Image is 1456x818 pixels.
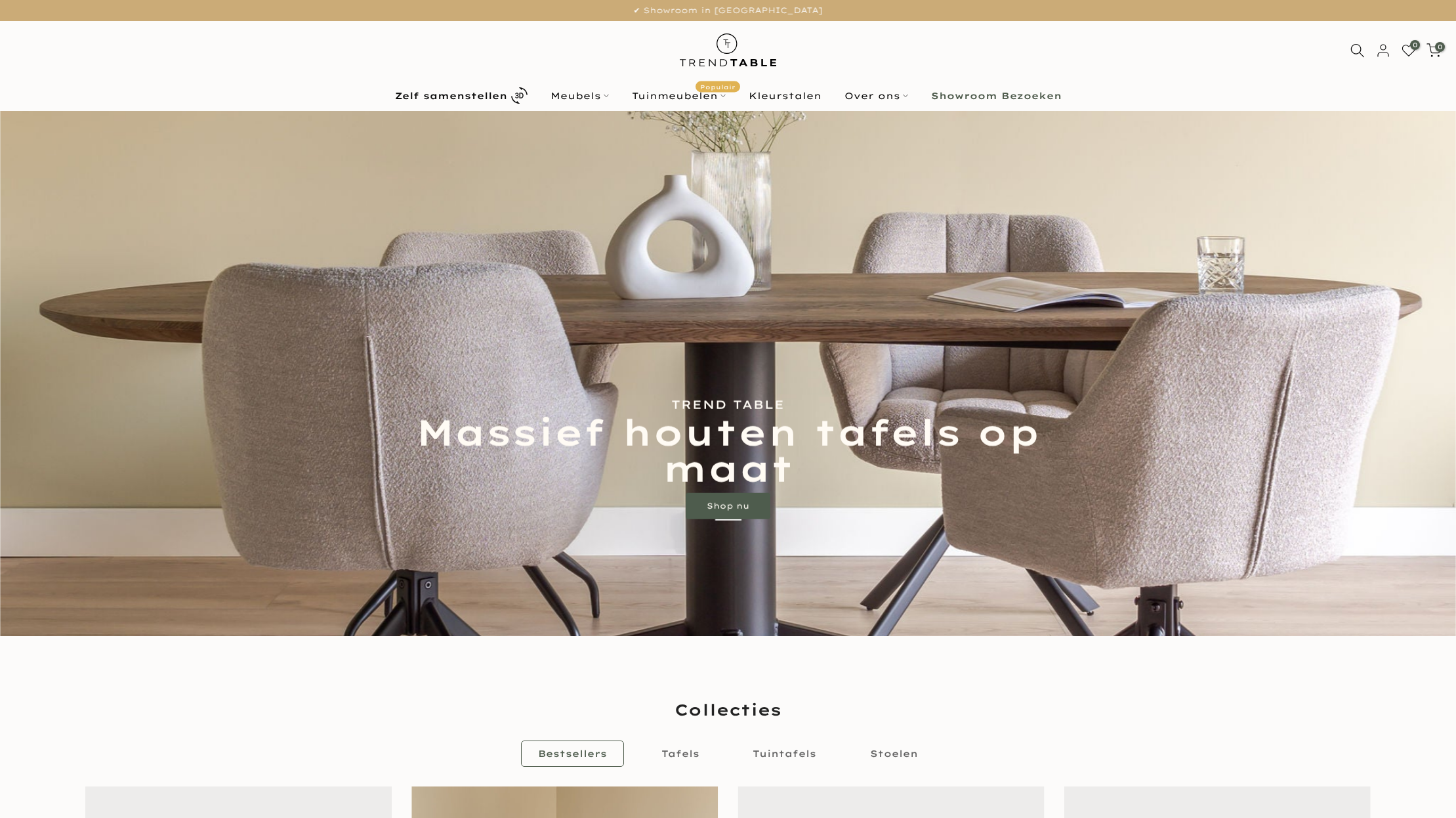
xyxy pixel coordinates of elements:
[1402,43,1416,58] a: 0
[383,84,539,107] a: Zelf samenstellen
[919,88,1073,104] a: Showroom Bezoeken
[675,699,781,721] span: Collecties
[16,3,1440,18] p: ✔ Showroom in [GEOGRAPHIC_DATA]
[1410,40,1420,50] span: 0
[853,741,935,767] a: Stoelen
[696,81,740,92] span: Populair
[644,741,717,767] a: Tafels
[395,91,507,100] b: Zelf samenstellen
[686,493,770,519] a: Shop nu
[1426,43,1441,58] a: 0
[539,88,620,104] a: Meubels
[931,91,1062,100] b: Showroom Bezoeken
[870,748,918,760] span: Stoelen
[671,21,785,79] img: trend-table
[1,751,67,817] iframe: toggle-frame
[753,748,816,760] span: Tuintafels
[620,88,737,104] a: TuinmeubelenPopulair
[1435,42,1445,52] span: 0
[737,88,833,104] a: Kleurstalen
[538,748,607,760] span: Bestsellers
[661,748,699,760] span: Tafels
[521,741,624,767] a: Bestsellers
[736,741,833,767] a: Tuintafels
[833,88,919,104] a: Over ons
